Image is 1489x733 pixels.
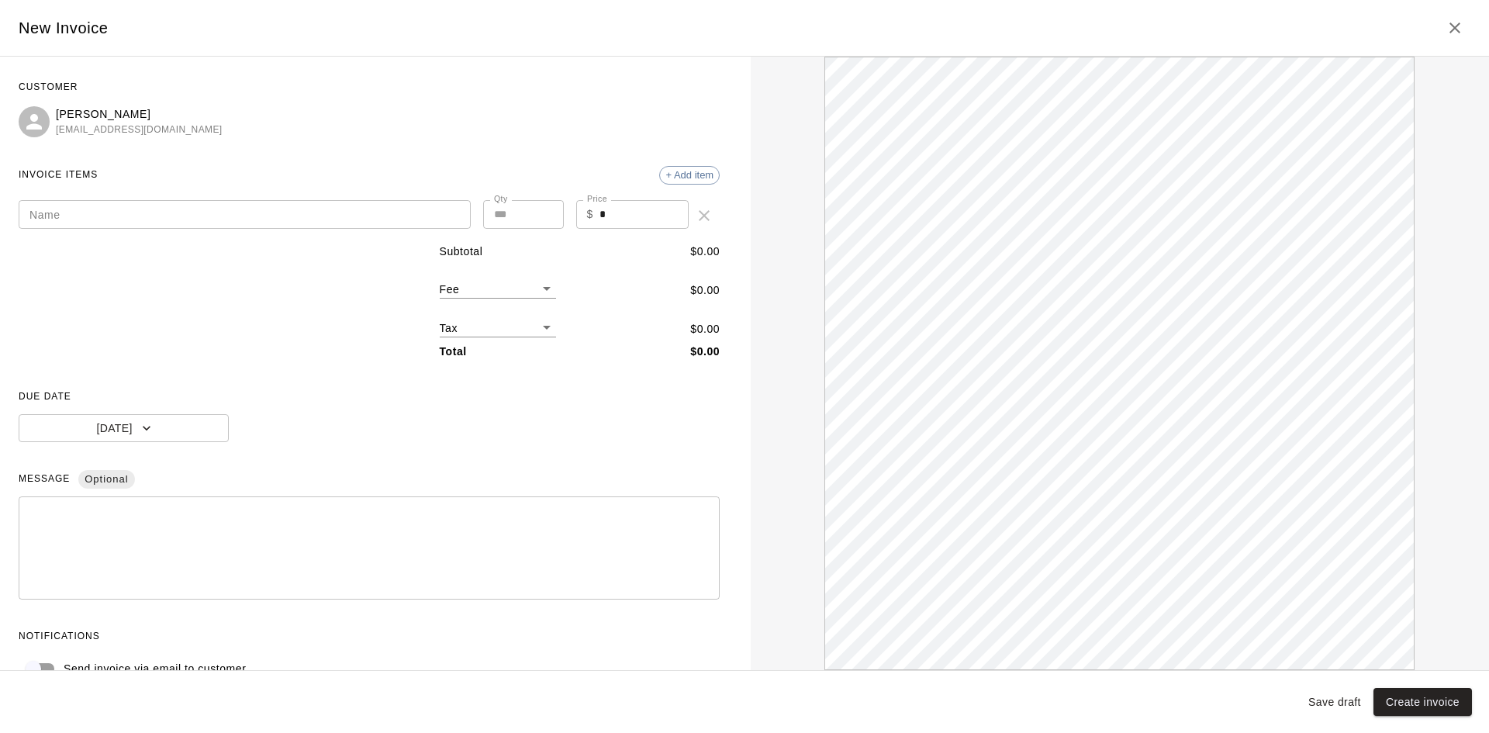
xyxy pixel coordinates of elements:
button: Create invoice [1373,688,1472,717]
span: Optional [78,466,134,493]
span: DUE DATE [19,385,720,410]
span: NOTIFICATIONS [19,624,720,649]
div: + Add item [659,166,720,185]
button: [DATE] [19,414,229,443]
span: [EMAIL_ADDRESS][DOMAIN_NAME] [56,123,223,138]
label: Qty [494,193,508,205]
b: $ 0.00 [690,345,720,358]
p: $ 0.00 [690,282,720,299]
button: Close [1439,12,1470,43]
p: Subtotal [440,244,483,260]
b: Total [440,345,467,358]
p: $ 0.00 [690,321,720,337]
p: $ 0.00 [690,244,720,260]
span: CUSTOMER [19,75,720,100]
p: $ [587,206,593,223]
h5: New Invoice [19,18,109,39]
p: Send invoice via email to customer [64,661,246,677]
span: INVOICE ITEMS [19,163,98,188]
span: MESSAGE [19,467,720,492]
p: [PERSON_NAME] [56,106,223,123]
button: Save draft [1302,688,1367,717]
label: Price [587,193,607,205]
span: + Add item [660,169,719,181]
